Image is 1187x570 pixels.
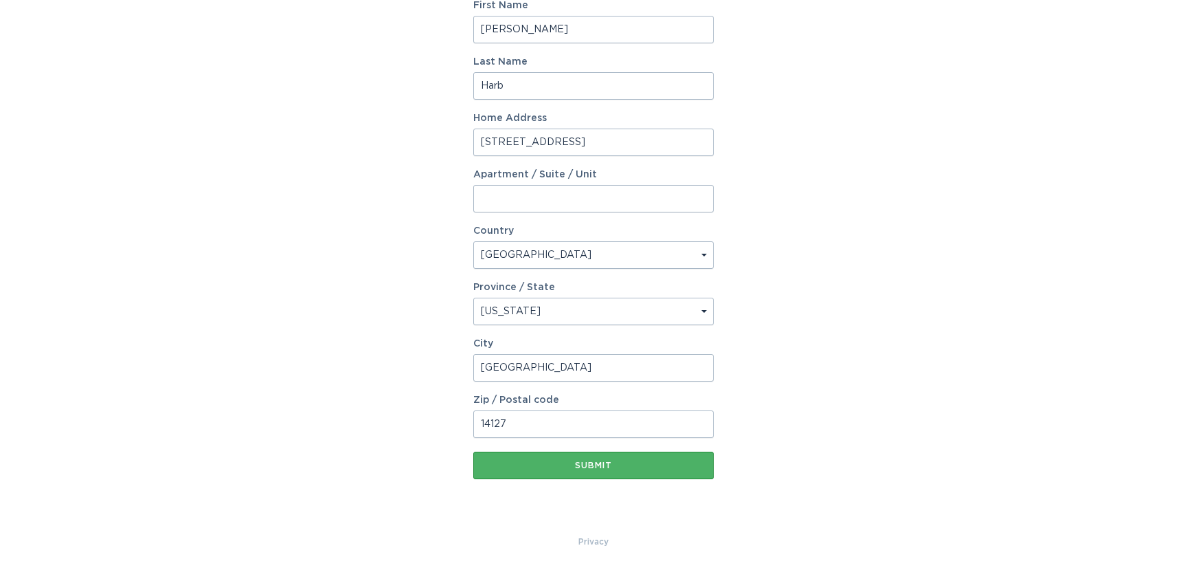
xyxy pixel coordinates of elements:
[473,1,714,10] label: First Name
[473,452,714,479] button: Submit
[473,395,714,405] label: Zip / Postal code
[473,226,514,236] label: Country
[480,461,707,470] div: Submit
[473,339,714,349] label: City
[473,113,714,123] label: Home Address
[473,283,555,292] label: Province / State
[473,170,714,179] label: Apartment / Suite / Unit
[578,534,609,549] a: Privacy Policy & Terms of Use
[473,57,714,67] label: Last Name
